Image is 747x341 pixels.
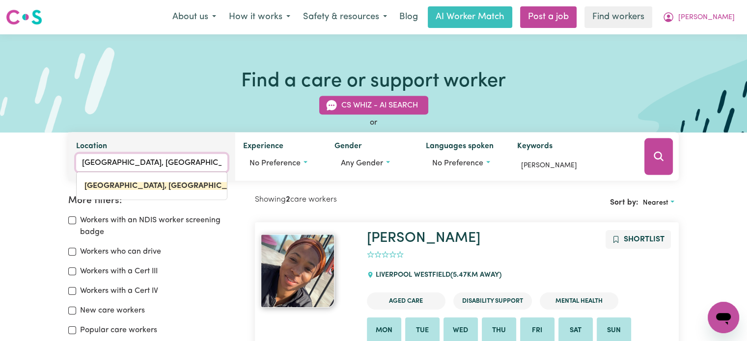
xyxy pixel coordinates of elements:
[367,231,480,245] a: [PERSON_NAME]
[638,195,679,210] button: Sort search results
[367,262,507,289] div: LIVERPOOL WESTFIELD
[341,159,383,167] span: Any gender
[517,158,631,173] input: Enter keywords, e.g. full name, interests
[76,172,227,200] div: menu-options
[80,214,243,238] label: Workers with an NDIS worker screening badge
[255,195,467,205] h2: Showing care workers
[517,140,553,154] label: Keywords
[80,285,158,297] label: Workers with a Cert IV
[6,6,42,28] a: Careseekers logo
[540,292,618,310] li: Mental Health
[367,292,445,310] li: Aged Care
[624,236,664,243] span: Shortlist
[80,324,157,336] label: Popular care workers
[319,96,428,115] button: CS Whiz - AI Search
[261,234,334,308] img: View Mariama's profile
[644,138,673,175] button: Search
[80,305,145,316] label: New care workers
[68,117,679,129] div: or
[426,154,501,173] button: Worker language preferences
[432,159,483,167] span: No preference
[584,6,652,28] a: Find workers
[68,195,243,207] h2: More filters:
[84,182,249,190] mark: [GEOGRAPHIC_DATA], [GEOGRAPHIC_DATA]
[610,199,638,207] span: Sort by:
[367,249,404,261] div: add rating by typing an integer from 0 to 5 or pressing arrow keys
[643,199,668,207] span: Nearest
[80,265,158,277] label: Workers with a Cert III
[243,140,283,154] label: Experience
[334,140,362,154] label: Gender
[243,154,319,173] button: Worker experience options
[334,154,410,173] button: Worker gender preference
[166,7,222,27] button: About us
[520,6,577,28] a: Post a job
[80,246,161,258] label: Workers who can drive
[297,7,393,27] button: Safety & resources
[708,302,739,333] iframe: Button to launch messaging window
[286,196,290,204] b: 2
[656,7,741,27] button: My Account
[606,230,671,249] button: Add to shortlist
[76,140,107,154] label: Location
[428,6,512,28] a: AI Worker Match
[6,8,42,26] img: Careseekers logo
[426,140,494,154] label: Languages spoken
[249,159,301,167] span: No preference
[393,6,424,28] a: Blog
[76,154,227,172] input: Enter a suburb
[678,12,735,23] span: [PERSON_NAME]
[453,292,532,310] li: Disability Support
[77,176,227,196] a: PRESTONS, New South Wales, 2170
[84,182,268,190] span: , 2170
[241,70,506,93] h1: Find a care or support worker
[261,234,355,308] a: Mariama
[450,271,501,279] span: ( 5.47 km away)
[222,7,297,27] button: How it works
